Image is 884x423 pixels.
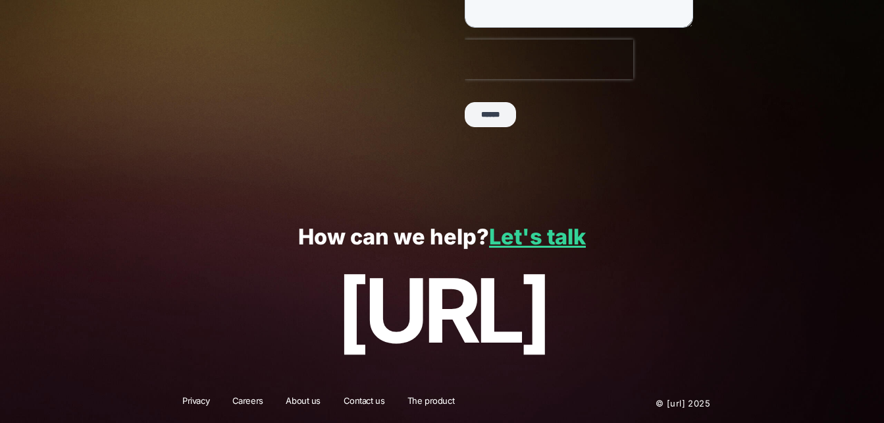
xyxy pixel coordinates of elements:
[28,261,855,360] p: [URL]
[28,225,855,250] p: How can we help?
[335,395,394,412] a: Contact us
[174,395,218,412] a: Privacy
[3,42,234,54] label: Please complete this required field.
[224,395,272,412] a: Careers
[3,108,234,120] label: Please complete this required field.
[489,224,586,250] a: Let's talk
[399,395,463,412] a: The product
[277,395,329,412] a: About us
[576,395,710,412] p: © [URL] 2025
